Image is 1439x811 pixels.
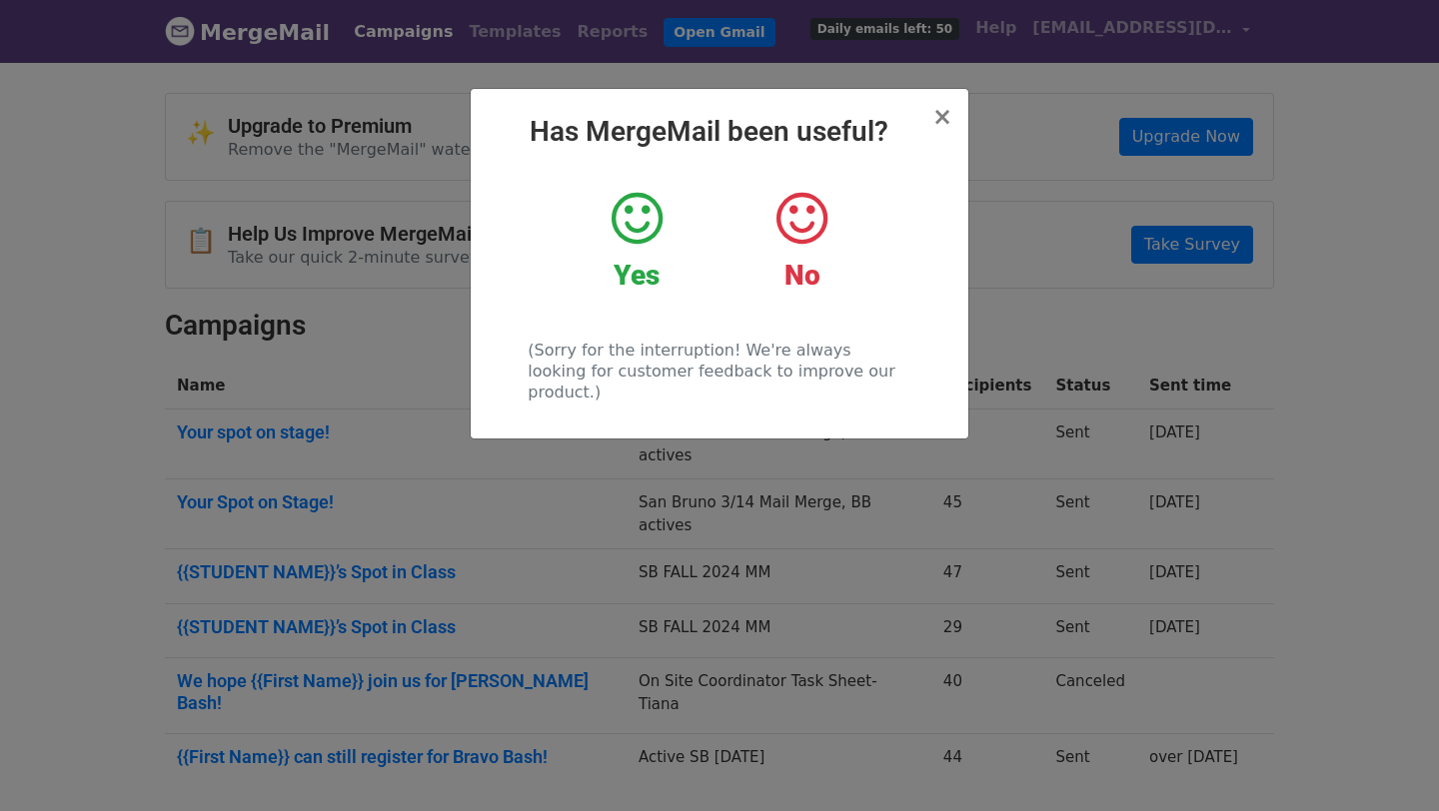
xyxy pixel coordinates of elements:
[932,105,952,129] button: Close
[528,340,910,403] p: (Sorry for the interruption! We're always looking for customer feedback to improve our product.)
[932,103,952,131] span: ×
[487,115,952,149] h2: Has MergeMail been useful?
[784,259,820,292] strong: No
[614,259,660,292] strong: Yes
[570,189,705,293] a: Yes
[734,189,869,293] a: No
